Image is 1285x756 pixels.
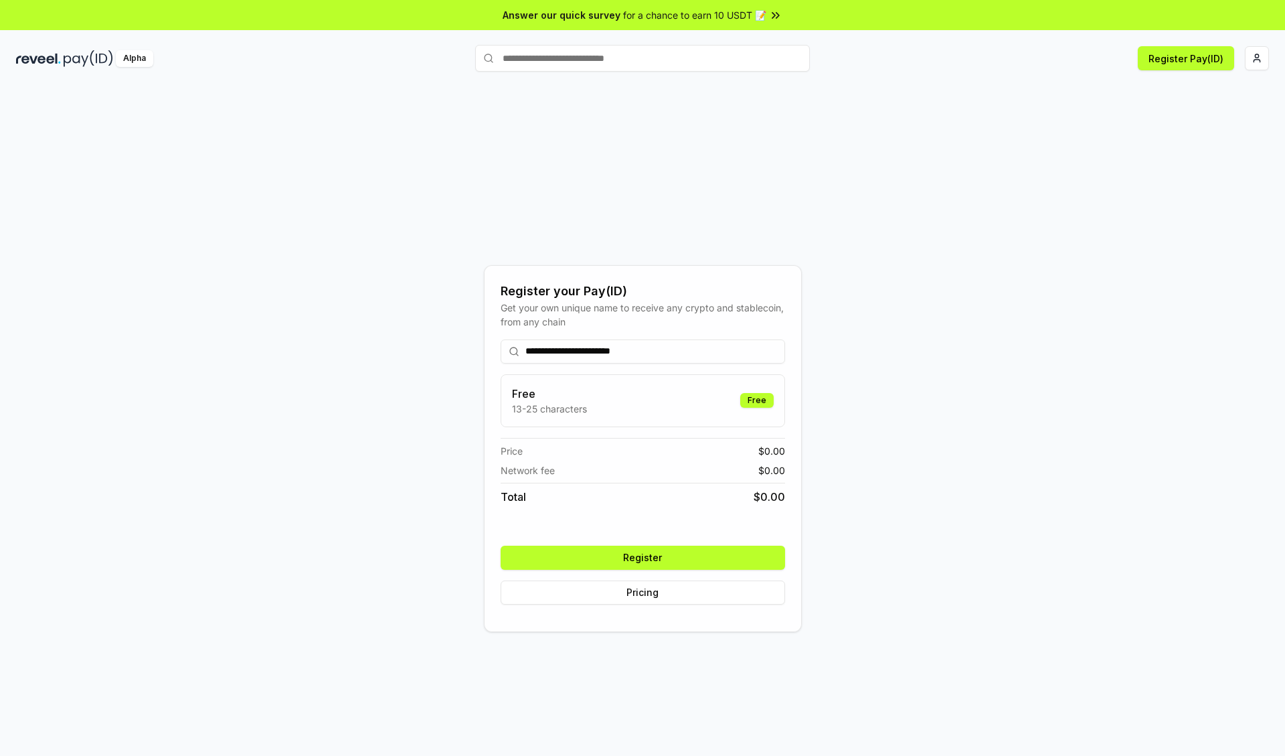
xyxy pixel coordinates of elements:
[64,50,113,67] img: pay_id
[758,463,785,477] span: $ 0.00
[512,386,587,402] h3: Free
[503,8,620,22] span: Answer our quick survey
[623,8,766,22] span: for a chance to earn 10 USDT 📝
[116,50,153,67] div: Alpha
[501,282,785,301] div: Register your Pay(ID)
[1138,46,1234,70] button: Register Pay(ID)
[512,402,587,416] p: 13-25 characters
[754,489,785,505] span: $ 0.00
[740,393,774,408] div: Free
[501,301,785,329] div: Get your own unique name to receive any crypto and stablecoin, from any chain
[758,444,785,458] span: $ 0.00
[501,489,526,505] span: Total
[501,463,555,477] span: Network fee
[501,546,785,570] button: Register
[16,50,61,67] img: reveel_dark
[501,444,523,458] span: Price
[501,581,785,605] button: Pricing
